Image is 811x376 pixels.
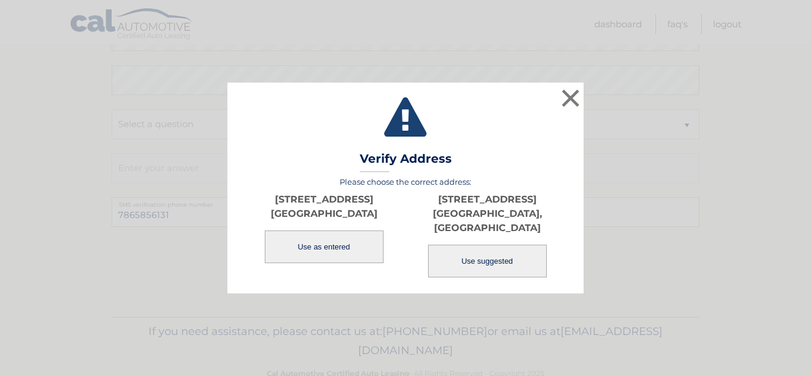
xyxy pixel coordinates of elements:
p: [STREET_ADDRESS] [GEOGRAPHIC_DATA] [242,192,405,221]
button: Use suggested [428,245,547,277]
button: Use as entered [265,230,384,263]
h3: Verify Address [360,151,452,172]
button: × [559,86,582,110]
div: Please choose the correct address: [242,177,569,279]
p: [STREET_ADDRESS] [GEOGRAPHIC_DATA], [GEOGRAPHIC_DATA] [405,192,569,235]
